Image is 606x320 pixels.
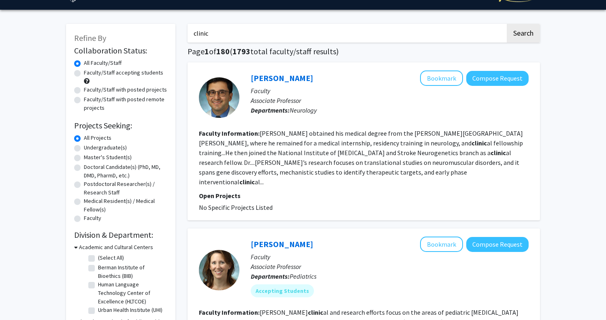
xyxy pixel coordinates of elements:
p: Associate Professor [251,96,529,105]
b: clinic [308,308,323,316]
button: Search [507,24,540,43]
span: No Specific Projects Listed [199,203,273,211]
label: Faculty/Staff with posted projects [84,85,167,94]
b: clinic [239,178,255,186]
label: Faculty/Staff with posted remote projects [84,95,167,112]
span: Neurology [290,106,317,114]
span: Pediatrics [290,272,316,280]
mat-chip: Accepting Students [251,284,314,297]
label: Undergraduate(s) [84,143,127,152]
button: Add Tammy Brady to Bookmarks [420,237,463,252]
iframe: Chat [6,284,34,314]
button: Compose Request to Tammy Brady [466,237,529,252]
label: Faculty [84,214,101,222]
b: Departments: [251,106,290,114]
button: Add Payam Mohassel to Bookmarks [420,70,463,86]
b: clinic [472,139,487,147]
label: Urban Health Institute (UHI) [98,306,162,314]
label: Medical Resident(s) / Medical Fellow(s) [84,197,167,214]
button: Compose Request to Payam Mohassel [466,71,529,86]
fg-read-more: [PERSON_NAME] obtained his medical degree from the [PERSON_NAME][GEOGRAPHIC_DATA][PERSON_NAME], w... [199,129,523,186]
label: Faculty/Staff accepting students [84,68,163,77]
span: Refine By [74,33,106,43]
label: Human Language Technology Center of Excellence (HLTCOE) [98,280,165,306]
b: clinic [491,149,506,157]
b: Faculty Information: [199,129,260,137]
label: All Faculty/Staff [84,59,122,67]
a: [PERSON_NAME] [251,239,313,249]
a: [PERSON_NAME] [251,73,313,83]
input: Search Keywords [188,24,506,43]
span: 1793 [233,46,250,56]
h1: Page of ( total faculty/staff results) [188,47,540,56]
b: Faculty Information: [199,308,260,316]
span: 1 [205,46,209,56]
h2: Division & Department: [74,230,167,240]
p: Open Projects [199,191,529,201]
label: Master's Student(s) [84,153,132,162]
span: 180 [216,46,230,56]
label: Postdoctoral Researcher(s) / Research Staff [84,180,167,197]
p: Faculty [251,86,529,96]
label: (Select All) [98,254,124,262]
b: Departments: [251,272,290,280]
h2: Collaboration Status: [74,46,167,55]
h3: Academic and Cultural Centers [79,243,153,252]
label: Berman Institute of Bioethics (BIB) [98,263,165,280]
p: Faculty [251,252,529,262]
label: All Projects [84,134,111,142]
h2: Projects Seeking: [74,121,167,130]
label: Doctoral Candidate(s) (PhD, MD, DMD, PharmD, etc.) [84,163,167,180]
p: Associate Professor [251,262,529,271]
